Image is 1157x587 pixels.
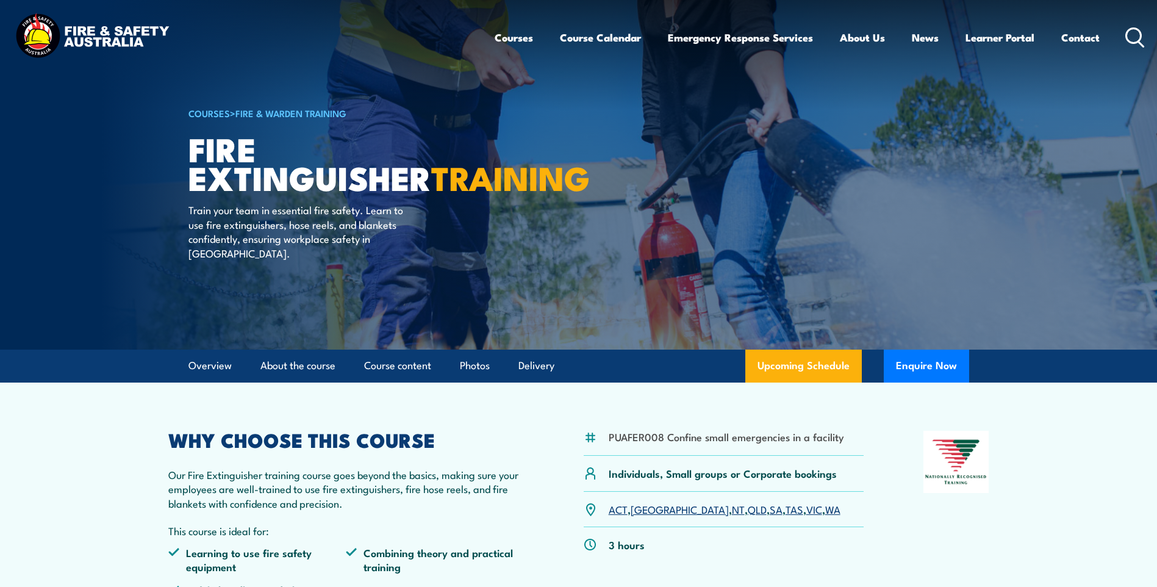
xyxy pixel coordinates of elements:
strong: TRAINING [431,151,590,202]
a: SA [770,502,783,516]
a: Learner Portal [965,21,1034,54]
a: News [912,21,939,54]
a: About Us [840,21,885,54]
p: This course is ideal for: [168,524,525,538]
p: Train your team in essential fire safety. Learn to use fire extinguishers, hose reels, and blanke... [188,203,411,260]
a: [GEOGRAPHIC_DATA] [631,502,729,516]
a: ACT [609,502,628,516]
a: VIC [806,502,822,516]
p: Our Fire Extinguisher training course goes beyond the basics, making sure your employees are well... [168,467,525,510]
a: Photos [460,350,490,382]
a: About the course [260,350,335,382]
a: Course Calendar [560,21,641,54]
li: PUAFER008 Confine small emergencies in a facility [609,430,844,444]
p: , , , , , , , [609,502,840,516]
h6: > [188,106,490,120]
img: Nationally Recognised Training logo. [923,431,989,493]
a: COURSES [188,106,230,120]
a: Emergency Response Services [668,21,813,54]
p: Individuals, Small groups or Corporate bookings [609,466,837,480]
h1: Fire Extinguisher [188,134,490,191]
a: Fire & Warden Training [235,106,346,120]
button: Enquire Now [884,350,969,383]
li: Learning to use fire safety equipment [168,546,346,574]
p: 3 hours [609,538,645,552]
a: Courses [495,21,533,54]
a: WA [825,502,840,516]
a: Upcoming Schedule [745,350,862,383]
a: Overview [188,350,232,382]
a: QLD [748,502,767,516]
h2: WHY CHOOSE THIS COURSE [168,431,525,448]
li: Combining theory and practical training [346,546,524,574]
a: Contact [1061,21,1100,54]
a: Course content [364,350,431,382]
a: NT [732,502,745,516]
a: Delivery [518,350,554,382]
a: TAS [786,502,803,516]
